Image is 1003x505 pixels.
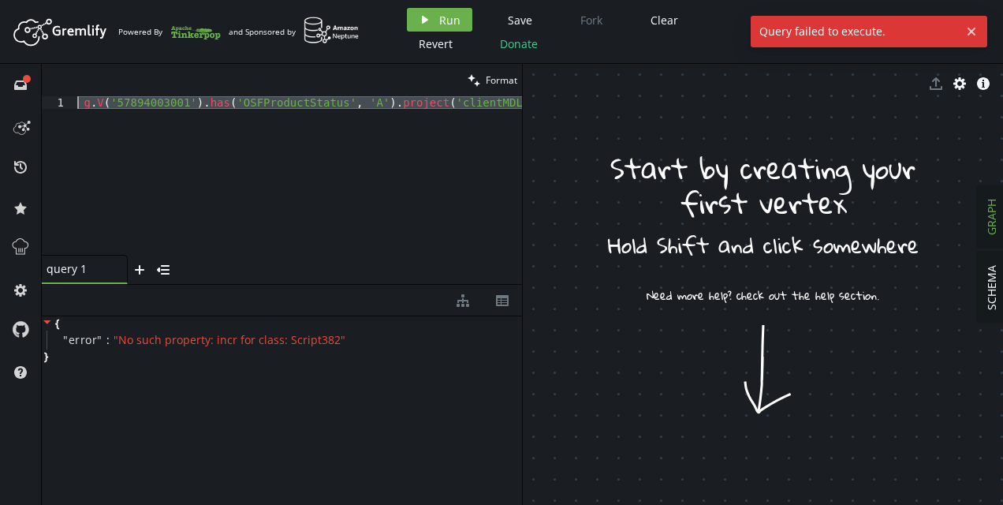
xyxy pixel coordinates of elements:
[97,332,103,347] span: "
[984,199,999,235] span: GRAPH
[63,332,69,347] span: "
[229,17,360,47] div: and Sponsored by
[439,13,460,28] span: Run
[751,16,960,47] span: Query failed to execute.
[496,8,544,32] button: Save
[639,8,690,32] button: Clear
[508,13,532,28] span: Save
[407,8,472,32] button: Run
[568,8,615,32] button: Fork
[42,350,48,364] span: }
[114,332,345,347] span: " No such property: incr for class: Script382 "
[651,13,678,28] span: Clear
[304,17,360,44] img: AWS Neptune
[106,333,110,347] span: :
[47,262,110,276] span: query 1
[42,96,74,109] div: 1
[500,36,538,51] span: Donate
[419,36,453,51] span: Revert
[118,18,221,46] div: Powered By
[984,265,999,310] span: SCHEMA
[580,13,602,28] span: Fork
[486,73,517,87] span: Format
[948,8,991,55] button: Sign In
[488,32,550,55] button: Donate
[69,333,98,347] span: error
[407,32,464,55] button: Revert
[55,316,59,331] span: {
[463,64,522,96] button: Format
